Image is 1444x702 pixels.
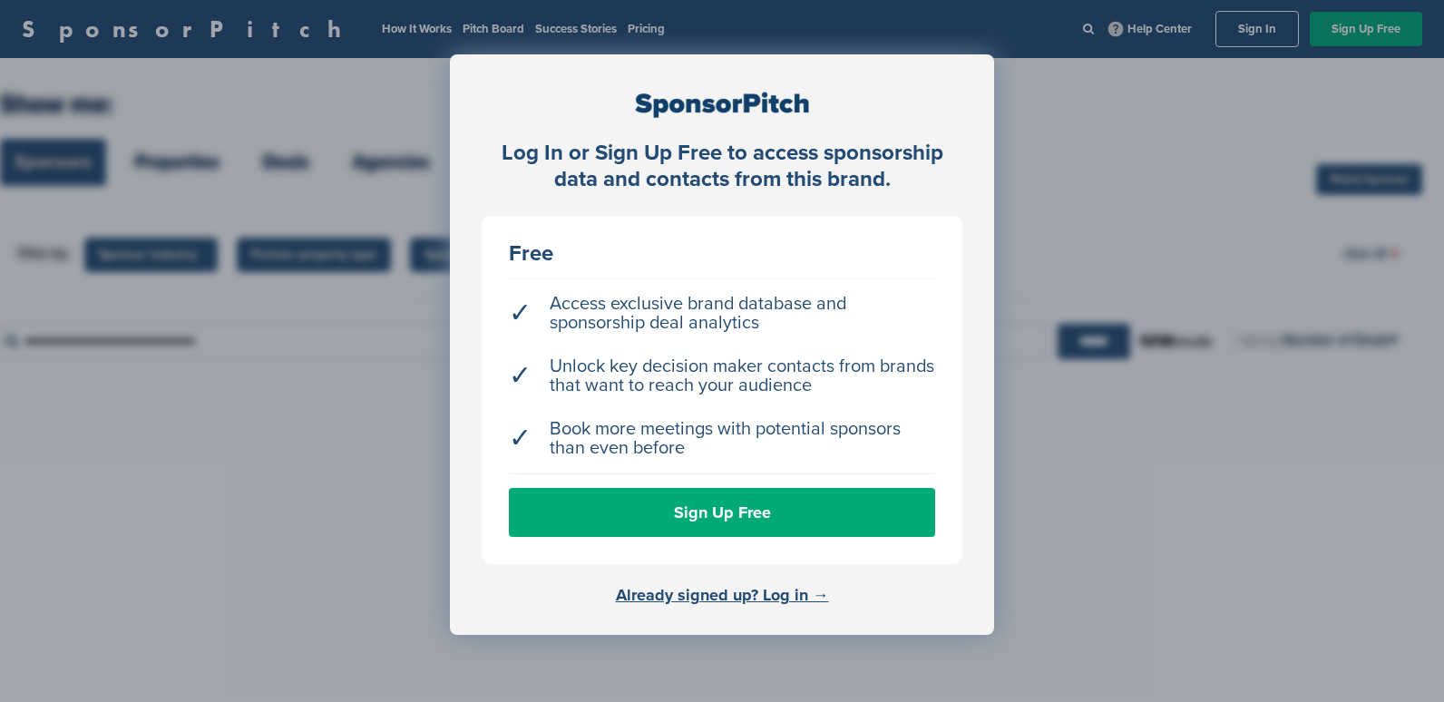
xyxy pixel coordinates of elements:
div: Free [509,243,935,265]
a: Sign Up Free [509,488,935,537]
span: ✓ [509,304,532,323]
li: Unlock key decision maker contacts from brands that want to reach your audience [509,348,935,405]
span: ✓ [509,429,532,448]
div: Log In or Sign Up Free to access sponsorship data and contacts from this brand. [482,141,962,193]
li: Book more meetings with potential sponsors than even before [509,411,935,467]
li: Access exclusive brand database and sponsorship deal analytics [509,286,935,342]
span: ✓ [509,366,532,385]
a: Already signed up? Log in → [616,585,829,605]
